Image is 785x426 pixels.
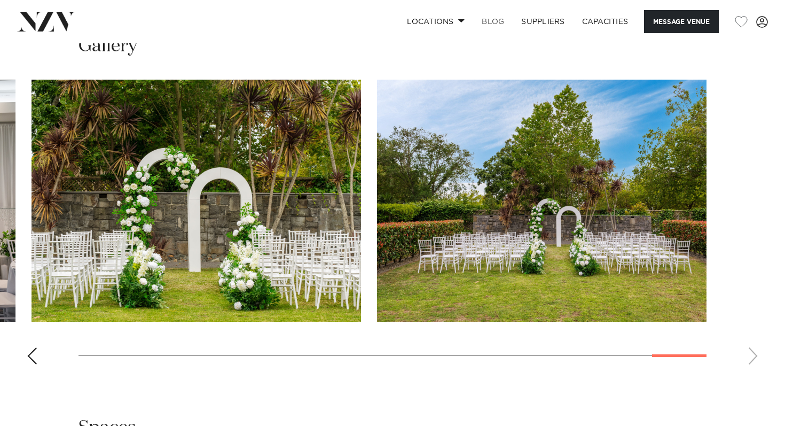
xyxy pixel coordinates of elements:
a: Capacities [574,10,637,33]
a: Locations [398,10,473,33]
a: SUPPLIERS [513,10,573,33]
button: Message Venue [644,10,719,33]
h2: Gallery [78,34,137,58]
img: nzv-logo.png [17,12,75,31]
swiper-slide: 20 / 21 [32,80,361,322]
a: BLOG [473,10,513,33]
swiper-slide: 21 / 21 [377,80,706,322]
